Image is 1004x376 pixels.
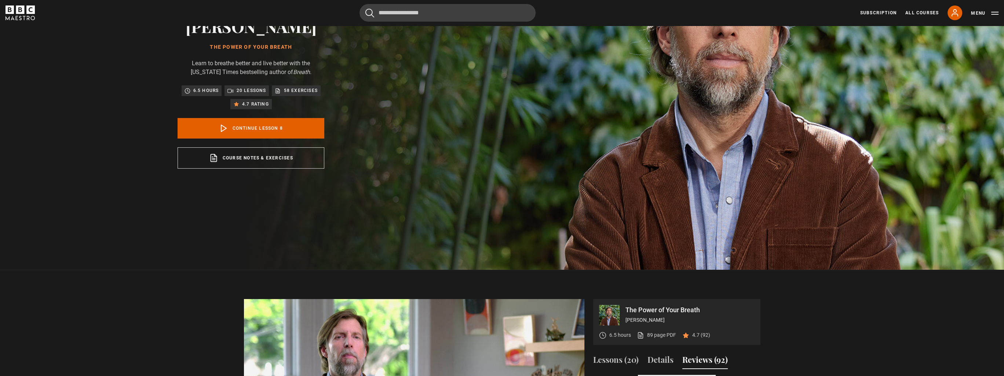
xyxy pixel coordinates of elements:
[178,44,324,50] h1: The Power of Your Breath
[359,4,536,22] input: Search
[637,331,676,339] a: 89 page PDF
[609,331,631,339] p: 6.5 hours
[178,59,324,77] p: Learn to breathe better and live better with the [US_STATE] Times bestselling author of .
[178,118,324,139] a: Continue lesson 8
[178,17,324,36] h2: [PERSON_NAME]
[682,354,728,369] button: Reviews (92)
[860,10,897,16] a: Subscription
[971,10,998,17] button: Toggle navigation
[593,354,639,369] button: Lessons (20)
[647,354,673,369] button: Details
[293,69,310,75] i: Breath
[242,100,269,108] p: 4.7 rating
[178,147,324,169] a: Course notes & exercises
[692,331,710,339] p: 4.7 (92)
[625,307,755,313] p: The Power of Your Breath
[365,8,374,18] button: Submit the search query
[625,316,755,324] p: [PERSON_NAME]
[193,87,219,94] p: 6.5 hours
[905,10,939,16] a: All Courses
[6,5,35,20] svg: BBC Maestro
[284,87,317,94] p: 58 exercises
[236,87,266,94] p: 20 lessons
